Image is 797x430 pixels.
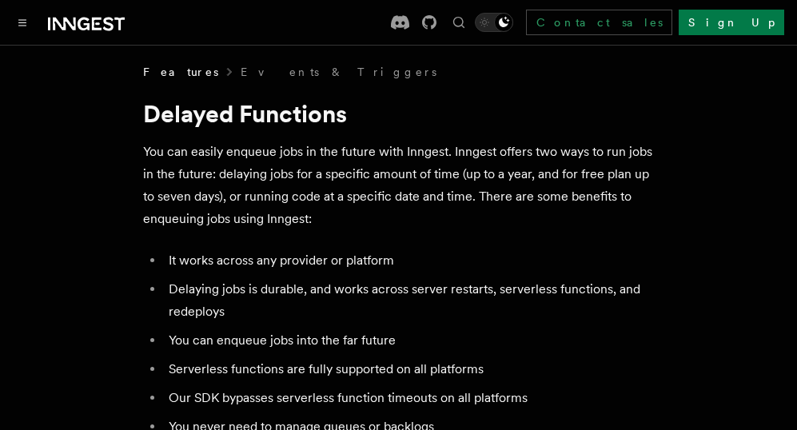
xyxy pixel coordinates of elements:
button: Toggle navigation [13,13,32,32]
h1: Delayed Functions [143,99,655,128]
p: You can easily enqueue jobs in the future with Inngest. Inngest offers two ways to run jobs in th... [143,141,655,230]
button: Toggle dark mode [475,13,513,32]
a: Events & Triggers [241,64,436,80]
li: It works across any provider or platform [164,249,655,272]
a: Sign Up [679,10,784,35]
a: Contact sales [526,10,672,35]
li: Serverless functions are fully supported on all platforms [164,358,655,380]
button: Find something... [449,13,468,32]
li: You can enqueue jobs into the far future [164,329,655,352]
li: Delaying jobs is durable, and works across server restarts, serverless functions, and redeploys [164,278,655,323]
li: Our SDK bypasses serverless function timeouts on all platforms [164,387,655,409]
span: Features [143,64,218,80]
